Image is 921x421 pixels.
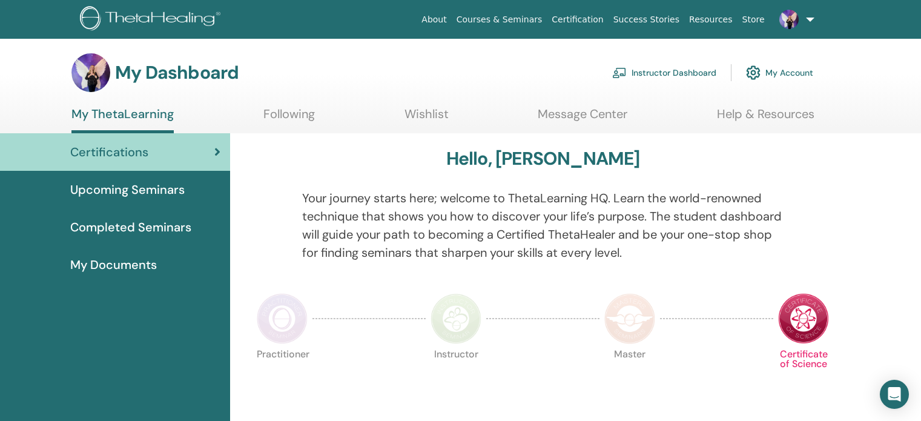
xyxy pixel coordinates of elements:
[71,53,110,92] img: default.jpg
[115,62,239,84] h3: My Dashboard
[80,6,225,33] img: logo.png
[263,107,315,130] a: Following
[431,350,481,400] p: Instructor
[779,10,799,29] img: default.jpg
[446,148,640,170] h3: Hello, [PERSON_NAME]
[70,218,191,236] span: Completed Seminars
[746,62,761,83] img: cog.svg
[452,8,547,31] a: Courses & Seminars
[70,143,148,161] span: Certifications
[609,8,684,31] a: Success Stories
[71,107,174,133] a: My ThetaLearning
[547,8,608,31] a: Certification
[778,293,829,344] img: Certificate of Science
[612,67,627,78] img: chalkboard-teacher.svg
[70,256,157,274] span: My Documents
[880,380,909,409] div: Open Intercom Messenger
[684,8,738,31] a: Resources
[538,107,627,130] a: Message Center
[746,59,813,86] a: My Account
[70,181,185,199] span: Upcoming Seminars
[612,59,716,86] a: Instructor Dashboard
[404,107,449,130] a: Wishlist
[417,8,451,31] a: About
[257,293,308,344] img: Practitioner
[717,107,814,130] a: Help & Resources
[738,8,770,31] a: Store
[778,350,829,400] p: Certificate of Science
[604,350,655,400] p: Master
[431,293,481,344] img: Instructor
[257,350,308,400] p: Practitioner
[302,189,784,262] p: Your journey starts here; welcome to ThetaLearning HQ. Learn the world-renowned technique that sh...
[604,293,655,344] img: Master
